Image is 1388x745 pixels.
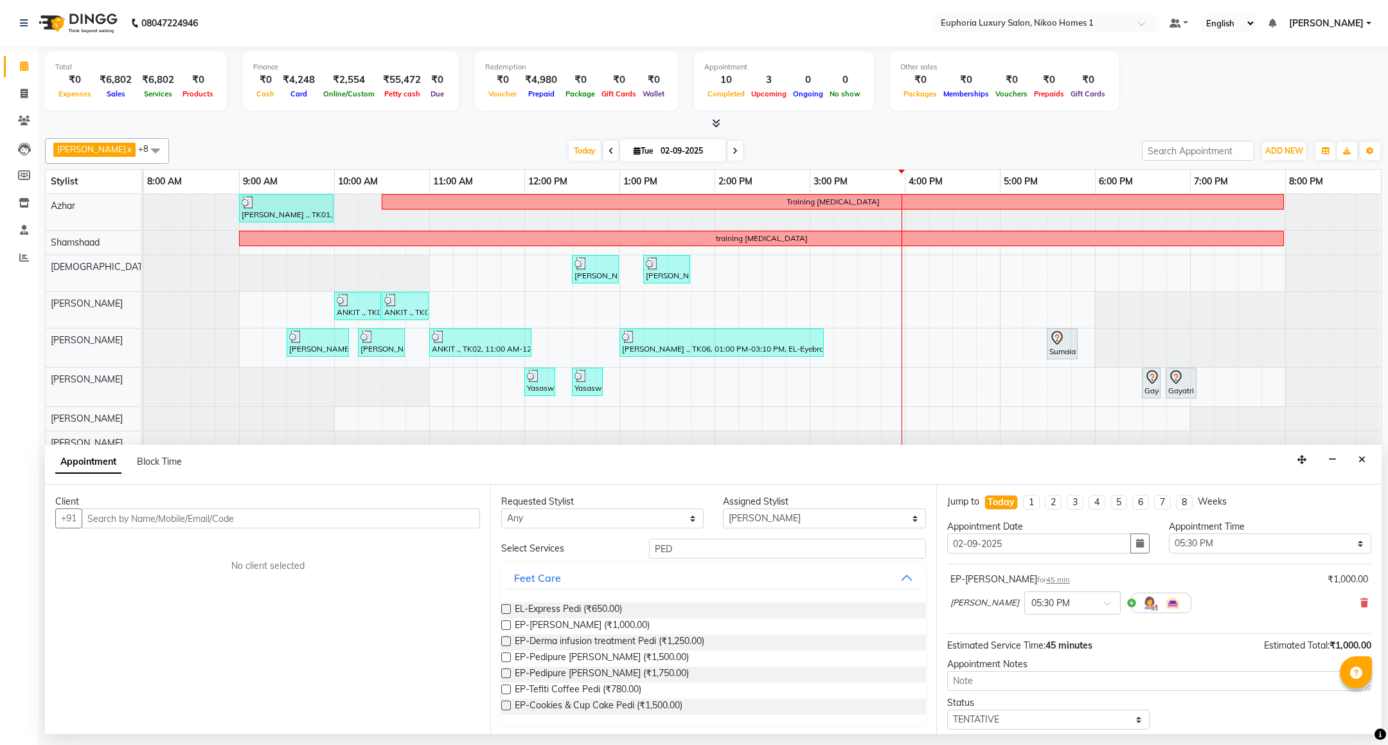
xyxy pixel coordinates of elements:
[126,144,132,154] a: x
[988,496,1015,509] div: Today
[704,89,748,98] span: Completed
[381,89,423,98] span: Petty cash
[179,73,217,87] div: ₹0
[1001,172,1041,191] a: 5:00 PM
[103,89,129,98] span: Sales
[515,667,689,683] span: EP-Pedipure [PERSON_NAME] (₹1,750.00)
[790,73,826,87] div: 0
[86,559,449,573] div: No client selected
[1176,495,1193,510] li: 8
[288,330,348,355] div: [PERSON_NAME] ., TK01, 09:30 AM-10:10 AM, EP-Whitening Clean-Up
[573,370,601,394] div: Yasaswy ., TK03, 12:30 PM-12:50 PM, EP-Half Legs Catridge Wax
[430,172,476,191] a: 11:00 AM
[723,495,925,508] div: Assigned Stylist
[1045,640,1092,651] span: 45 minutes
[51,261,151,273] span: [DEMOGRAPHIC_DATA]
[335,172,381,191] a: 10:00 AM
[1286,172,1326,191] a: 8:00 PM
[1353,450,1371,470] button: Close
[55,451,121,474] span: Appointment
[562,73,598,87] div: ₹0
[55,89,94,98] span: Expenses
[253,89,278,98] span: Cash
[179,89,217,98] span: Products
[1067,73,1108,87] div: ₹0
[51,373,123,385] span: [PERSON_NAME]
[1198,495,1227,508] div: Weeks
[1132,495,1149,510] li: 6
[485,89,520,98] span: Voucher
[900,73,940,87] div: ₹0
[253,62,449,73] div: Finance
[51,437,123,449] span: [PERSON_NAME]
[51,334,123,346] span: [PERSON_NAME]
[506,566,920,589] button: Feet Care
[950,573,1070,586] div: EP-[PERSON_NAME]
[141,5,198,41] b: 08047224946
[431,330,530,355] div: ANKIT ., TK02, 11:00 AM-12:05 PM, EP-Calmagic Treatment
[947,534,1131,553] input: yyyy-mm-dd
[621,330,823,355] div: [PERSON_NAME] ., TK06, 01:00 PM-03:10 PM, EL-Eyebrows Threading,EL-Upperlip Threading,EL-Forehead...
[790,89,826,98] span: Ongoing
[1096,172,1136,191] a: 6:00 PM
[240,196,332,220] div: [PERSON_NAME] ., TK01, 09:00 AM-10:00 AM, EP-Artistic Cut - Creative Stylist
[57,144,126,154] span: [PERSON_NAME]
[51,175,78,187] span: Stylist
[485,73,520,87] div: ₹0
[51,200,75,211] span: Azhar
[598,73,639,87] div: ₹0
[520,73,562,87] div: ₹4,980
[514,570,561,586] div: Feet Care
[1046,575,1070,584] span: 45 min
[947,696,1150,710] div: Status
[55,73,94,87] div: ₹0
[1031,89,1067,98] span: Prepaids
[515,618,650,634] span: EP-[PERSON_NAME] (₹1,000.00)
[940,73,992,87] div: ₹0
[94,73,137,87] div: ₹6,802
[905,172,946,191] a: 4:00 PM
[992,73,1031,87] div: ₹0
[947,520,1150,534] div: Appointment Date
[950,597,1019,609] span: [PERSON_NAME]
[630,146,657,156] span: Tue
[141,89,175,98] span: Services
[992,89,1031,98] span: Vouchers
[1048,330,1076,357] div: Sumaiah ., TK08, 05:30 PM-05:50 PM, EL-Eyebrows Threading
[144,172,185,191] a: 8:00 AM
[335,294,380,318] div: ANKIT ., TK02, 10:00 AM-10:30 AM, EL-HAIR CUT (Senior Stylist) with hairwash MEN
[639,73,668,87] div: ₹0
[51,298,123,309] span: [PERSON_NAME]
[240,172,281,191] a: 9:00 AM
[1037,575,1070,584] small: for
[1330,640,1371,651] span: ₹1,000.00
[1142,141,1254,161] input: Search Appointment
[826,89,864,98] span: No show
[947,495,979,508] div: Jump to
[947,640,1045,651] span: Estimated Service Time:
[320,73,378,87] div: ₹2,554
[1265,146,1303,156] span: ADD NEW
[525,172,571,191] a: 12:00 PM
[645,257,689,282] div: [PERSON_NAME] ., TK07, 01:15 PM-01:45 PM, EL-HAIR CUT (Senior Stylist) with hairwash MEN
[657,141,721,161] input: 2025-09-02
[1031,73,1067,87] div: ₹0
[515,602,622,618] span: EL-Express Pedi (₹650.00)
[1169,520,1371,534] div: Appointment Time
[1023,495,1040,510] li: 1
[137,73,179,87] div: ₹6,802
[320,89,378,98] span: Online/Custom
[716,233,808,244] div: training [MEDICAL_DATA]
[1289,17,1364,30] span: [PERSON_NAME]
[1328,573,1368,586] div: ₹1,000.00
[1191,172,1231,191] a: 7:00 PM
[704,73,748,87] div: 10
[787,196,880,208] div: Training [MEDICAL_DATA]
[1067,495,1083,510] li: 3
[562,89,598,98] span: Package
[748,73,790,87] div: 3
[715,172,756,191] a: 2:00 PM
[900,89,940,98] span: Packages
[287,89,310,98] span: Card
[1067,89,1108,98] span: Gift Cards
